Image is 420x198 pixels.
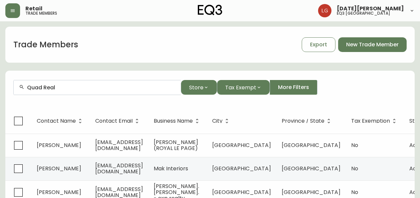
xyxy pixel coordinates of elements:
span: Business Name [154,119,193,123]
span: No [351,165,358,172]
h5: eq3 [GEOGRAPHIC_DATA] [337,11,390,15]
span: Tax Exempt [225,83,256,92]
span: Contact Name [37,119,76,123]
span: Business Name [154,118,201,124]
span: [PERSON_NAME] [37,188,81,196]
span: [EMAIL_ADDRESS][DOMAIN_NAME] [95,162,143,175]
button: New Trade Member [338,37,407,52]
span: New Trade Member [346,41,399,48]
h1: Trade Members [13,39,78,50]
button: Tax Exempt [217,80,270,95]
span: [GEOGRAPHIC_DATA] [212,188,271,196]
span: [PERSON_NAME] [37,165,81,172]
h5: trade members [25,11,57,15]
span: [GEOGRAPHIC_DATA] [212,141,271,149]
span: [GEOGRAPHIC_DATA] [212,165,271,172]
span: More Filters [278,84,309,91]
span: Export [310,41,327,48]
span: Province / State [282,118,333,124]
span: [GEOGRAPHIC_DATA] [282,141,340,149]
img: 2638f148bab13be18035375ceda1d187 [318,4,331,17]
span: No [351,141,358,149]
span: [DATE][PERSON_NAME] [337,6,404,11]
span: Contact Name [37,118,85,124]
span: Retail [25,6,42,11]
span: City [212,119,223,123]
span: [GEOGRAPHIC_DATA] [282,188,340,196]
button: More Filters [270,80,317,95]
button: Export [302,37,335,52]
span: Province / State [282,119,324,123]
span: Tax Exemption [351,119,390,123]
span: Contact Email [95,118,141,124]
span: [GEOGRAPHIC_DATA] [282,165,340,172]
span: No [351,188,358,196]
span: City [212,118,231,124]
span: Contact Email [95,119,133,123]
input: Search [27,84,175,91]
img: logo [198,5,223,15]
button: Store [181,80,217,95]
span: Tax Exemption [351,118,399,124]
span: Mak Interiors [154,165,188,172]
span: Store [189,83,203,92]
span: [PERSON_NAME] (ROYAL LE PAGE) [154,138,198,152]
span: [EMAIL_ADDRESS][DOMAIN_NAME] [95,138,143,152]
span: [PERSON_NAME] [37,141,81,149]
